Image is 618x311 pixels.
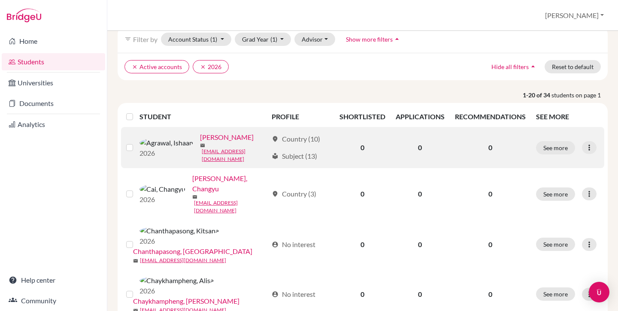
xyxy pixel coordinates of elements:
[2,53,105,70] a: Students
[124,60,189,73] button: clearActive accounts
[202,148,268,163] a: [EMAIL_ADDRESS][DOMAIN_NAME]
[132,64,138,70] i: clear
[536,238,575,251] button: See more
[391,106,450,127] th: APPLICATIONS
[139,148,193,158] p: 2026
[450,106,531,127] th: RECOMMENDATIONS
[529,62,537,71] i: arrow_drop_up
[7,9,41,22] img: Bridge-U
[124,36,131,42] i: filter_list
[294,33,335,46] button: Advisor
[270,36,277,43] span: (1)
[2,116,105,133] a: Analytics
[531,106,604,127] th: SEE MORE
[536,187,575,201] button: See more
[235,33,291,46] button: Grad Year(1)
[139,275,214,286] img: Chaykhampheng, Alisa
[272,153,279,160] span: local_library
[536,287,575,301] button: See more
[2,272,105,289] a: Help center
[393,35,401,43] i: arrow_drop_up
[491,63,529,70] span: Hide all filters
[589,282,609,302] div: Open Intercom Messenger
[139,106,267,127] th: STUDENT
[541,7,608,24] button: [PERSON_NAME]
[391,168,450,220] td: 0
[139,226,219,236] img: Chanthapasong, Kitsana
[192,173,268,194] a: [PERSON_NAME], Changyu
[200,132,254,142] a: [PERSON_NAME]
[272,189,316,199] div: Country (3)
[484,60,545,73] button: Hide all filtersarrow_drop_up
[272,289,315,299] div: No interest
[272,190,279,197] span: location_on
[161,33,231,46] button: Account Status(1)
[139,236,219,246] p: 2026
[339,33,409,46] button: Show more filtersarrow_drop_up
[455,239,526,250] p: 0
[391,220,450,269] td: 0
[139,286,214,296] p: 2026
[2,74,105,91] a: Universities
[523,91,551,100] strong: 1-20 of 34
[455,142,526,153] p: 0
[455,189,526,199] p: 0
[133,258,138,263] span: mail
[334,220,391,269] td: 0
[391,127,450,168] td: 0
[536,141,575,154] button: See more
[334,168,391,220] td: 0
[200,64,206,70] i: clear
[334,106,391,127] th: SHORTLISTED
[272,151,317,161] div: Subject (13)
[200,143,205,148] span: mail
[210,36,217,43] span: (1)
[346,36,393,43] span: Show more filters
[139,138,193,148] img: Agrawal, Ishaan
[194,199,268,214] a: [EMAIL_ADDRESS][DOMAIN_NAME]
[545,60,601,73] button: Reset to default
[267,106,334,127] th: PROFILE
[272,291,279,298] span: account_circle
[192,194,197,199] span: mail
[133,296,239,306] a: Chaykhampheng, [PERSON_NAME]
[140,257,226,264] a: [EMAIL_ADDRESS][DOMAIN_NAME]
[193,60,229,73] button: clear2026
[272,239,315,250] div: No interest
[272,241,279,248] span: account_circle
[139,184,185,194] img: Cai, Changyu
[2,33,105,50] a: Home
[272,136,279,142] span: location_on
[272,134,320,144] div: Country (10)
[133,246,252,257] a: Chanthapasong, [GEOGRAPHIC_DATA]
[139,194,185,205] p: 2026
[133,35,158,43] span: Filter by
[334,127,391,168] td: 0
[551,91,608,100] span: students on page 1
[2,95,105,112] a: Documents
[455,289,526,299] p: 0
[2,292,105,309] a: Community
